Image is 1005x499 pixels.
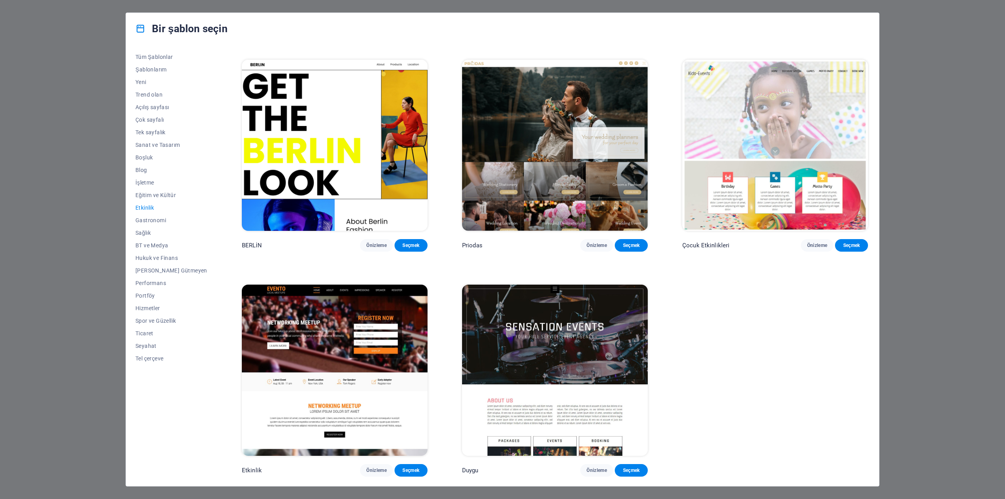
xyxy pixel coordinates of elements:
font: Tüm Şablonlar [135,54,173,60]
font: Seçmek [623,243,640,248]
img: Çocuk Etkinlikleri [682,60,868,231]
button: Tek sayfalık [135,126,207,139]
button: Eğitim ve Kültür [135,189,207,201]
font: Eğitim ve Kültür [135,192,176,198]
button: Gastronomi [135,214,207,227]
button: Önizleme [801,239,834,252]
font: Önizleme [366,468,387,473]
font: Seçmek [402,243,419,248]
button: Sanat ve Tasarım [135,139,207,151]
font: Seçmek [402,468,419,473]
font: Şablonlarım [135,66,167,73]
font: Performans [135,280,166,286]
font: Gastronomi [135,217,166,223]
button: Sağlık [135,227,207,239]
font: Çocuk Etkinlikleri [682,242,730,249]
button: Şablonlarım [135,63,207,76]
font: Tek sayfalık [135,129,166,135]
button: Seyahat [135,340,207,352]
button: Çok sayfalı [135,113,207,126]
button: Tüm Şablonlar [135,51,207,63]
font: Tel çerçeve [135,355,163,362]
button: [PERSON_NAME] Gütmeyen [135,264,207,277]
button: Boşluk [135,151,207,164]
button: Önizleme [580,239,613,252]
button: Blog [135,164,207,176]
font: Önizleme [587,243,607,248]
font: Seçmek [843,243,860,248]
button: Hukuk ve Finans [135,252,207,264]
font: İşletme [135,179,154,186]
font: BERLİN [242,242,262,249]
font: Hizmetler [135,305,160,311]
button: Spor ve Güzellik [135,314,207,327]
button: Etkinlik [135,201,207,214]
img: Etkinlik [242,285,428,456]
img: BERLİN [242,60,428,231]
button: Ticaret [135,327,207,340]
button: Yeni [135,76,207,88]
button: Seçmek [395,464,428,477]
font: Spor ve Güzellik [135,318,176,324]
button: Hizmetler [135,302,207,314]
font: Önizleme [366,243,387,248]
button: Seçmek [395,239,428,252]
button: Seçmek [615,464,648,477]
font: Önizleme [587,468,607,473]
font: Duygu [462,467,479,474]
font: [PERSON_NAME] Gütmeyen [135,267,207,274]
button: Açılış sayfası [135,101,207,113]
button: Tel çerçeve [135,352,207,365]
button: Seçmek [615,239,648,252]
font: Seçmek [623,468,640,473]
button: İşletme [135,176,207,189]
font: Boşluk [135,154,153,161]
font: BT ve Medya [135,242,168,249]
font: Bir şablon seçin [152,23,228,35]
font: Ticaret [135,330,153,336]
font: Seyahat [135,343,157,349]
font: Sağlık [135,230,151,236]
font: Priodas [462,242,482,249]
font: Hukuk ve Finans [135,255,178,261]
button: Trend olan [135,88,207,101]
img: Duygu [462,285,648,456]
button: BT ve Medya [135,239,207,252]
button: Performans [135,277,207,289]
font: Portföy [135,292,155,299]
button: Önizleme [360,464,393,477]
font: Etkinlik [135,205,154,211]
font: Trend olan [135,91,163,98]
font: Önizleme [807,243,828,248]
font: Açılış sayfası [135,104,169,110]
button: Önizleme [580,464,613,477]
font: Sanat ve Tasarım [135,142,180,148]
img: Priodas [462,60,648,231]
button: Önizleme [360,239,393,252]
font: Blog [135,167,147,173]
font: Etkinlik [242,467,262,474]
font: Çok sayfalı [135,117,164,123]
font: Yeni [135,79,146,85]
button: Portföy [135,289,207,302]
button: Seçmek [835,239,868,252]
